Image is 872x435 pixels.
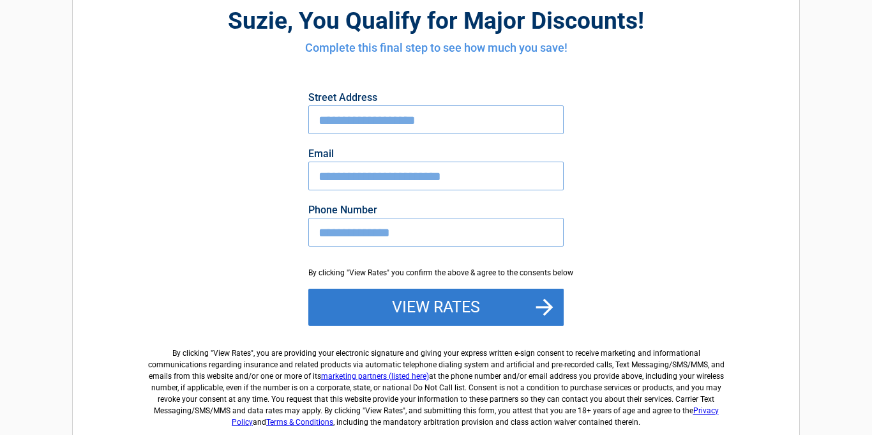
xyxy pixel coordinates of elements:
[213,349,251,358] span: View Rates
[308,149,564,159] label: Email
[143,337,729,428] label: By clicking " ", you are providing your electronic signature and giving your express written e-si...
[308,93,564,103] label: Street Address
[308,205,564,215] label: Phone Number
[232,406,719,427] a: Privacy Policy
[308,267,564,279] div: By clicking "View Rates" you confirm the above & agree to the consents below
[143,5,729,36] h2: , You Qualify for Major Discounts!
[321,372,429,381] a: marketing partners (listed here)
[143,40,729,56] h4: Complete this final step to see how much you save!
[266,418,333,427] a: Terms & Conditions
[308,289,564,326] button: View Rates
[228,7,287,34] span: Suzie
